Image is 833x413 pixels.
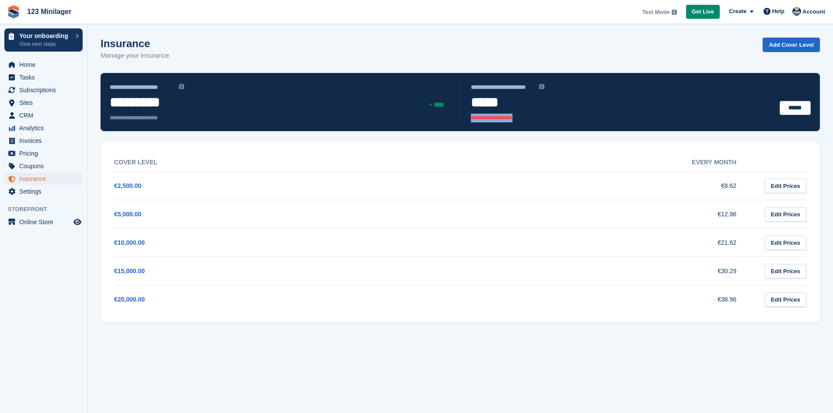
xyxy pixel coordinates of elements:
[4,185,83,198] a: menu
[19,173,72,185] span: Insurance
[4,97,83,109] a: menu
[19,147,72,160] span: Pricing
[7,5,20,18] img: stora-icon-8386f47178a22dfd0bd8f6a31ec36ba5ce8667c1dd55bd0f319d3a0aa187defe.svg
[763,38,820,52] a: Add Cover Level
[19,122,72,134] span: Analytics
[642,8,669,17] span: Test Mode
[19,135,72,147] span: Invoices
[101,51,169,61] p: Manage your insurance
[4,160,83,172] a: menu
[765,179,806,193] a: Edit Prices
[19,40,71,48] p: View next steps
[765,236,806,250] a: Edit Prices
[179,84,184,89] img: icon-info-grey-7440780725fd019a000dd9b08b2336e03edf1995a4989e88bcd33f0948082b44.svg
[19,97,72,109] span: Sites
[8,205,87,214] span: Storefront
[4,28,83,52] a: Your onboarding View next steps
[4,71,83,83] a: menu
[19,160,72,172] span: Coupons
[434,153,754,172] th: Every month
[692,7,714,16] span: Get Live
[19,185,72,198] span: Settings
[72,217,83,227] a: Preview store
[672,10,677,15] img: icon-info-grey-7440780725fd019a000dd9b08b2336e03edf1995a4989e88bcd33f0948082b44.svg
[24,4,75,19] a: 123 Minilager
[434,200,754,229] td: €12.96
[772,7,784,16] span: Help
[19,59,72,71] span: Home
[539,84,544,89] img: icon-info-grey-7440780725fd019a000dd9b08b2336e03edf1995a4989e88bcd33f0948082b44.svg
[114,267,145,274] a: €15,000.00
[434,172,754,200] td: €8.62
[114,211,141,218] a: €5,000.00
[4,84,83,96] a: menu
[765,264,806,278] a: Edit Prices
[19,71,72,83] span: Tasks
[19,109,72,121] span: CRM
[101,38,169,49] h1: Insurance
[114,239,145,246] a: €10,000.00
[434,285,754,314] td: €38.96
[4,216,83,228] a: menu
[4,122,83,134] a: menu
[4,147,83,160] a: menu
[19,84,72,96] span: Subscriptions
[4,173,83,185] a: menu
[729,7,746,16] span: Create
[4,135,83,147] a: menu
[802,7,825,16] span: Account
[114,153,434,172] th: Cover Level
[434,229,754,257] td: €21.62
[4,59,83,71] a: menu
[434,257,754,285] td: €30.29
[114,296,145,303] a: €20,000.00
[765,292,806,307] a: Edit Prices
[114,182,141,189] a: €2,500.00
[765,207,806,222] a: Edit Prices
[792,7,801,16] img: Patrick Melleby
[19,33,71,39] p: Your onboarding
[4,109,83,121] a: menu
[686,5,720,19] a: Get Live
[19,216,72,228] span: Online Store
